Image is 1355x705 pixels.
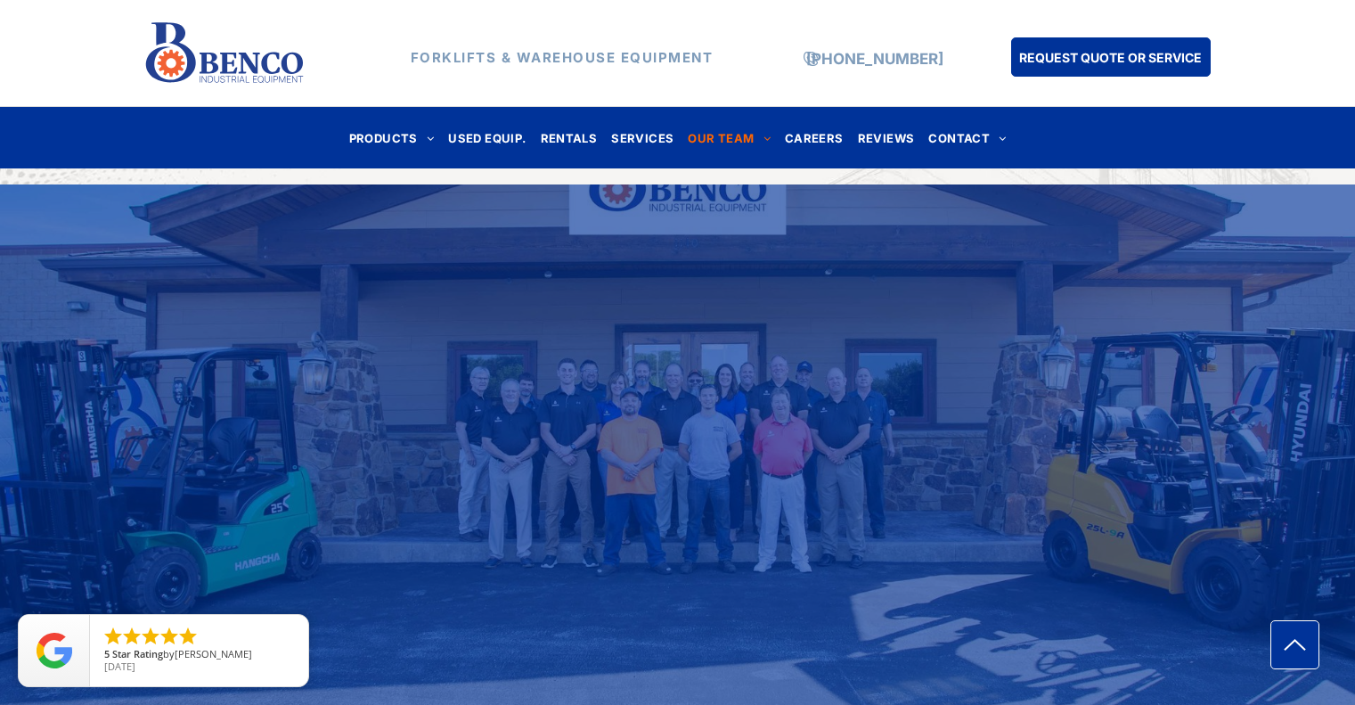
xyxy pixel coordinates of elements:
li:  [102,626,124,647]
a: REVIEWS [851,126,922,150]
a: CAREERS [778,126,851,150]
a: REQUEST QUOTE OR SERVICE [1011,37,1211,77]
a: USED EQUIP. [441,126,533,150]
span: [DATE] [104,660,135,673]
a: OUR TEAM [681,126,778,150]
a: CONTACT [921,126,1013,150]
li:  [177,626,199,647]
span: by [104,649,294,661]
span: [PERSON_NAME] [175,647,252,660]
a: SERVICES [604,126,681,150]
a: RENTALS [534,126,605,150]
li:  [121,626,143,647]
li:  [140,626,161,647]
a: PRODUCTS [342,126,442,150]
img: Review Rating [37,633,72,668]
strong: FORKLIFTS & WAREHOUSE EQUIPMENT [411,49,714,66]
a: [PHONE_NUMBER] [806,50,943,68]
span: Star Rating [112,647,163,660]
li:  [159,626,180,647]
span: 5 [104,647,110,660]
span: REQUEST QUOTE OR SERVICE [1019,41,1202,74]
